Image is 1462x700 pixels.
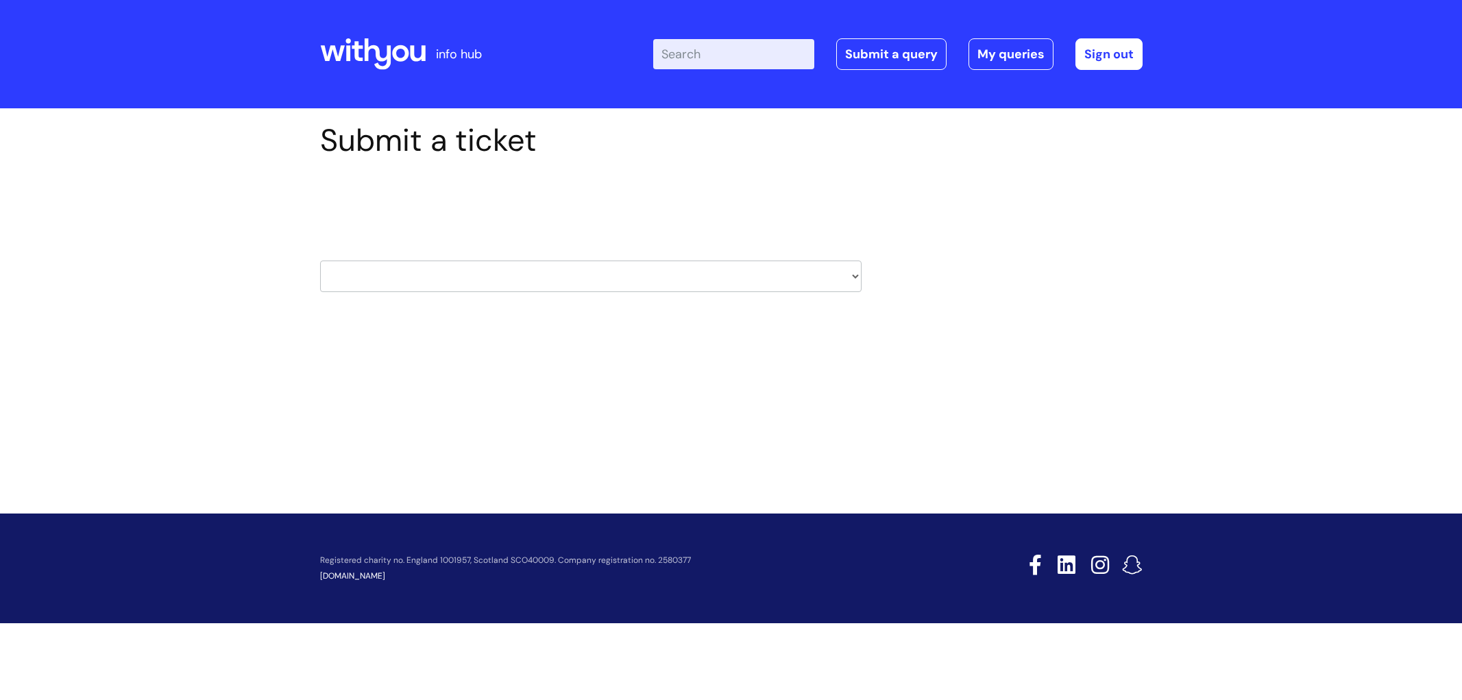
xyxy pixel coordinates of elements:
[320,191,862,216] h2: Select issue type
[436,43,482,65] p: info hub
[320,570,385,581] a: [DOMAIN_NAME]
[320,122,862,159] h1: Submit a ticket
[968,38,1053,70] a: My queries
[836,38,947,70] a: Submit a query
[653,39,814,69] input: Search
[653,38,1143,70] div: | -
[1075,38,1143,70] a: Sign out
[320,556,931,565] p: Registered charity no. England 1001957, Scotland SCO40009. Company registration no. 2580377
